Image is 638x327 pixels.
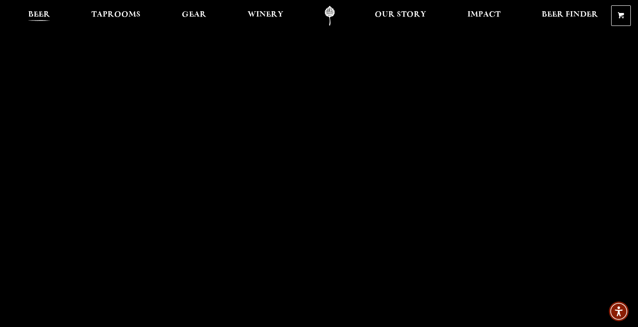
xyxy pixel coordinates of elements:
[91,11,141,18] span: Taprooms
[176,6,212,26] a: Gear
[182,11,206,18] span: Gear
[22,6,56,26] a: Beer
[369,6,432,26] a: Our Story
[313,6,347,26] a: Odell Home
[248,11,283,18] span: Winery
[462,6,506,26] a: Impact
[86,6,146,26] a: Taprooms
[536,6,604,26] a: Beer Finder
[28,11,50,18] span: Beer
[242,6,289,26] a: Winery
[375,11,426,18] span: Our Story
[542,11,598,18] span: Beer Finder
[609,302,629,321] div: Accessibility Menu
[467,11,501,18] span: Impact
